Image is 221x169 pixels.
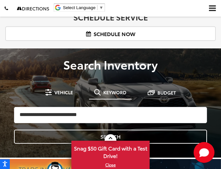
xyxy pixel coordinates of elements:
[99,5,103,10] span: ▼
[5,58,216,71] h3: Search Inventory
[54,90,73,95] span: Vehicle
[14,130,207,144] a: Search
[63,5,103,10] a: Select Language​
[72,141,149,161] span: Snag $50 Gift Card with a Test Drive!
[12,0,54,17] a: Directions
[194,142,214,163] button: Toggle Chat Window
[5,26,216,41] a: Schedule Now
[63,5,96,10] span: Select Language
[103,90,126,95] span: Keyword
[194,142,214,163] svg: Start Chat
[157,90,176,95] span: Budget
[5,13,216,21] h2: Schedule Service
